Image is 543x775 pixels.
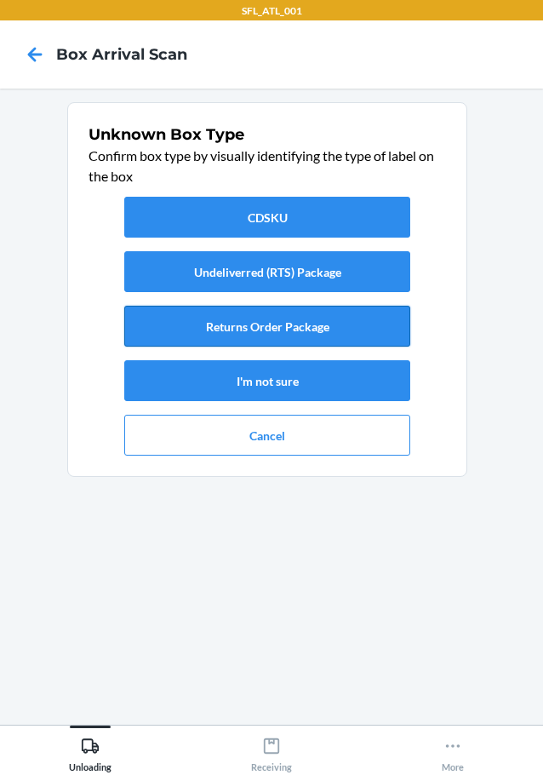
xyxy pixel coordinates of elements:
div: More [442,730,464,772]
button: Receiving [181,726,363,772]
h1: Unknown Box Type [89,123,446,146]
p: SFL_ATL_001 [242,3,302,19]
button: Returns Order Package [124,306,410,347]
button: Cancel [124,415,410,456]
p: Confirm box type by visually identifying the type of label on the box [89,146,446,187]
button: More [362,726,543,772]
h4: Box Arrival Scan [56,43,187,66]
div: Unloading [69,730,111,772]
div: Receiving [251,730,292,772]
button: CDSKU [124,197,410,238]
button: I'm not sure [124,360,410,401]
button: Undeliverred (RTS) Package [124,251,410,292]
